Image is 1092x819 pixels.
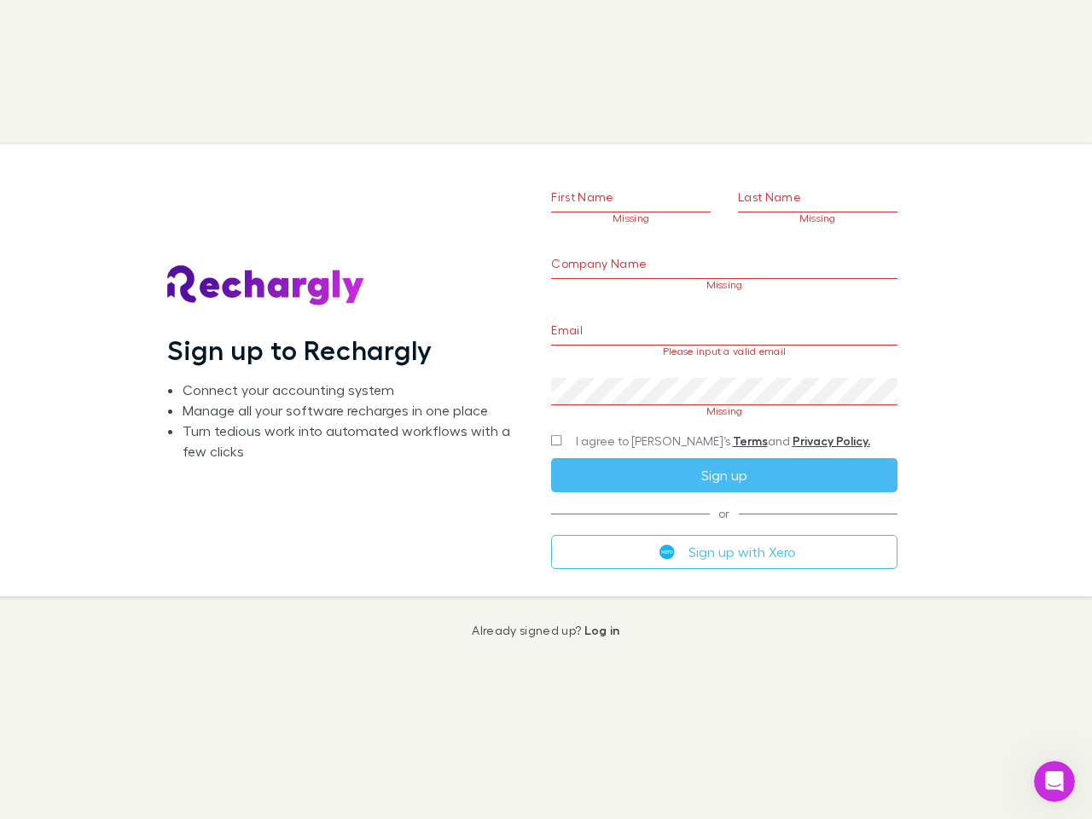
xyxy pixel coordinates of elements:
[167,265,365,306] img: Rechargly's Logo
[738,212,897,224] p: Missing
[576,433,870,450] span: I agree to [PERSON_NAME]’s and
[733,433,768,448] a: Terms
[167,334,433,366] h1: Sign up to Rechargly
[551,279,897,291] p: Missing
[1034,761,1075,802] iframe: Intercom live chat
[551,346,897,357] p: Please input a valid email
[584,623,620,637] a: Log in
[551,535,897,569] button: Sign up with Xero
[551,405,897,417] p: Missing
[183,380,524,400] li: Connect your accounting system
[472,624,619,637] p: Already signed up?
[793,433,870,448] a: Privacy Policy.
[551,212,711,224] p: Missing
[551,458,897,492] button: Sign up
[659,544,675,560] img: Xero's logo
[183,400,524,421] li: Manage all your software recharges in one place
[183,421,524,462] li: Turn tedious work into automated workflows with a few clicks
